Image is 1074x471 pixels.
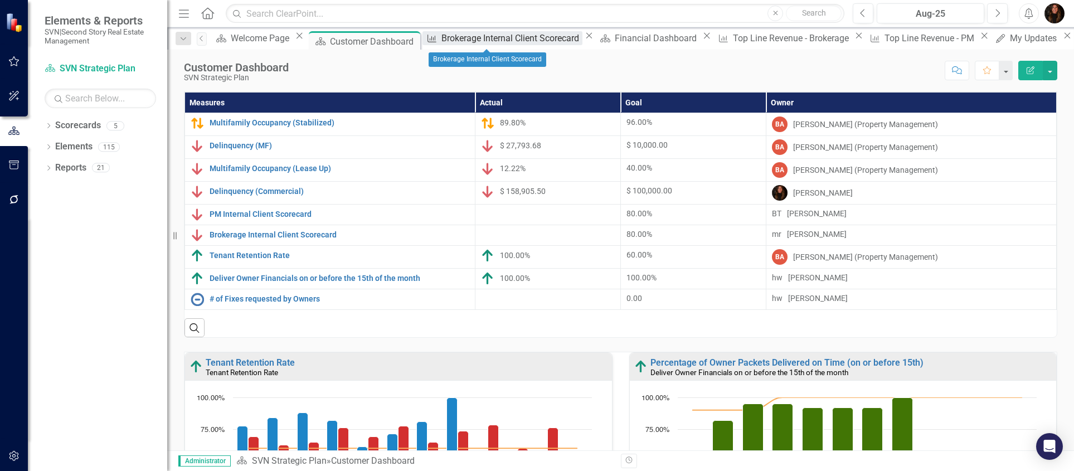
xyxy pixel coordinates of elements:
[210,274,469,283] a: Deliver Owner Financials on or before the 15th of the month
[191,249,204,263] img: Above Target
[481,162,494,176] img: Below Plan
[210,251,469,260] a: Tenant Retention Rate
[185,159,475,182] td: Double-Click to Edit Right Click for Context Menu
[191,229,204,242] img: Below Plan
[1036,433,1063,460] div: Open Intercom Messenger
[766,269,1056,289] td: Double-Click to Edit
[191,272,204,285] img: Above Target
[45,89,156,108] input: Search Below...
[772,249,788,265] div: BA
[210,142,469,150] a: Delinquency (MF)
[766,225,1056,246] td: Double-Click to Edit
[210,231,469,239] a: Brokerage Internal Client Scorecard
[788,272,848,283] div: [PERSON_NAME]
[45,62,156,75] a: SVN Strategic Plan
[626,209,652,218] span: 80.00%
[185,289,475,310] td: Double-Click to Edit Right Click for Context Menu
[500,118,526,127] span: 89.80%
[766,136,1056,159] td: Double-Click to Edit
[733,31,852,45] div: Top Line Revenue - Brokerage
[766,159,1056,182] td: Double-Click to Edit
[197,395,225,402] text: 100.00%
[881,7,980,21] div: Aug-25
[788,293,848,304] div: [PERSON_NAME]
[772,272,783,283] div: hw
[766,205,1056,225] td: Double-Click to Edit
[184,61,289,74] div: Customer Dashboard
[210,187,469,196] a: Delinquency (Commercial)
[786,6,842,21] button: Search
[787,208,847,219] div: [PERSON_NAME]
[772,162,788,178] div: BA
[766,182,1056,205] td: Double-Click to Edit
[500,187,546,196] span: $ 158,905.50
[6,13,25,32] img: ClearPoint Strategy
[246,446,580,450] g: Goal, series 2 of 3. Line with 12 data points.
[185,182,475,205] td: Double-Click to Edit Right Click for Context Menu
[45,27,156,46] small: SVN|Second Story Real Estate Management
[206,368,278,377] small: Tenant Retention Rate
[650,357,924,368] a: Percentage of Owner Packets Delivered on Time (on or before 15th)
[626,186,672,195] span: $ 100,000.00
[191,139,204,153] img: Below Plan
[191,116,204,130] img: Caution
[226,4,844,23] input: Search ClearPoint...
[45,14,156,27] span: Elements & Reports
[645,426,669,434] text: 75.00%
[55,140,93,153] a: Elements
[429,52,546,67] div: Brokerage Internal Client Scorecard
[481,116,494,130] img: Caution
[210,119,469,127] a: Multifamily Occupancy (Stabilized)
[189,360,203,373] img: Above Target
[1044,3,1065,23] img: Jill Allen
[191,185,204,198] img: Below Plan
[210,164,469,173] a: Multifamily Occupancy (Lease Up)
[626,163,652,172] span: 40.00%
[500,274,530,283] span: 100.00%
[236,455,613,468] div: »
[184,74,289,82] div: SVN Strategic Plan
[191,208,204,221] img: Below Plan
[210,295,469,303] a: # of Fixes requested by Owners
[185,246,475,269] td: Double-Click to Edit Right Click for Context Menu
[885,31,978,45] div: Top Line Revenue - PM
[252,455,327,466] a: SVN Strategic Plan
[626,230,652,239] span: 80.00%
[793,142,938,153] div: [PERSON_NAME] (Property Management)
[772,293,783,304] div: hw
[441,31,582,45] div: Brokerage Internal Client Scorecard
[1010,31,1060,45] div: My Updates
[98,142,120,152] div: 115
[500,141,541,150] span: $ 27,793.68
[481,272,494,285] img: Above Target
[191,162,204,176] img: Below Plan
[787,229,847,240] div: [PERSON_NAME]
[210,210,469,218] a: PM Internal Client Scorecard
[330,35,417,48] div: Customer Dashboard
[793,187,853,198] div: [PERSON_NAME]
[481,185,494,198] img: Below Plan
[500,164,526,173] span: 12.22%
[626,118,652,127] span: 96.00%
[772,208,781,219] div: BT
[185,113,475,136] td: Double-Click to Edit Right Click for Context Menu
[201,426,225,434] text: 75.00%
[793,119,938,130] div: [PERSON_NAME] (Property Management)
[650,368,848,377] small: Deliver Owner Financials on or before the 15th of the month
[714,31,852,45] a: Top Line Revenue - Brokerage
[626,140,668,149] span: $ 10,000.00
[185,269,475,289] td: Double-Click to Edit Right Click for Context Menu
[766,289,1056,310] td: Double-Click to Edit
[55,119,101,132] a: Scorecards
[772,139,788,155] div: BA
[626,273,657,282] span: 100.00%
[55,162,86,174] a: Reports
[877,3,984,23] button: Aug-25
[481,249,494,263] img: Above Target
[422,31,582,45] a: Brokerage Internal Client Scorecard
[626,294,642,303] span: 0.00
[772,116,788,132] div: BA
[866,31,977,45] a: Top Line Revenue - PM
[212,31,293,45] a: Welcome Page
